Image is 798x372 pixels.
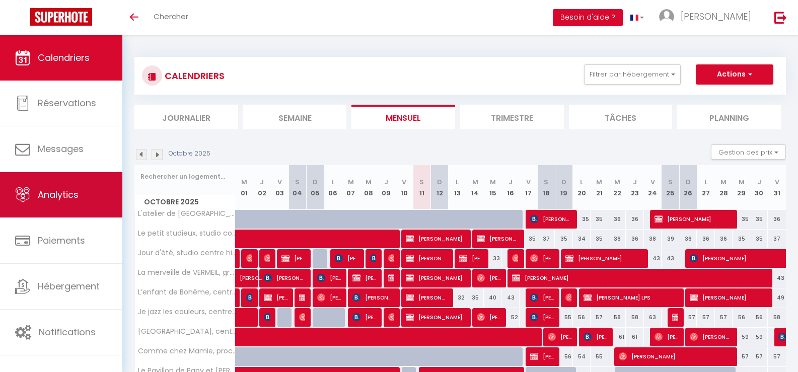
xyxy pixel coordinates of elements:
div: 32 [449,288,466,307]
th: 24 [644,165,662,210]
div: 37 [768,230,786,248]
th: 10 [395,165,413,210]
div: 56 [733,308,750,327]
div: 52 [501,308,519,327]
abbr: V [402,177,406,187]
span: [PERSON_NAME] [619,347,734,366]
span: [PERSON_NAME] [264,288,288,307]
div: 36 [715,230,733,248]
span: [PERSON_NAME] 2 [352,268,377,287]
abbr: S [419,177,424,187]
span: [PERSON_NAME] [565,288,571,307]
div: 34 [573,230,591,248]
th: 30 [750,165,768,210]
div: 55 [591,347,608,366]
div: 35 [591,210,608,229]
div: 49 [768,288,786,307]
span: [PERSON_NAME] [317,268,341,287]
div: 35 [466,288,484,307]
img: logout [774,11,787,24]
span: [PERSON_NAME] [530,209,572,229]
div: 36 [608,210,626,229]
div: 57 [697,308,714,327]
span: [PERSON_NAME] [681,10,751,23]
abbr: D [686,177,691,187]
span: [PERSON_NAME] LECOCQ [406,308,466,327]
th: 12 [430,165,448,210]
abbr: L [456,177,459,187]
abbr: L [580,177,583,187]
abbr: J [757,177,761,187]
div: 58 [608,308,626,327]
div: 35 [591,230,608,248]
span: 琨 宋 [388,308,394,327]
abbr: L [704,177,707,187]
button: Filtrer par hébergement [584,64,681,85]
span: [PERSON_NAME] [512,249,518,268]
li: Semaine [243,105,347,129]
div: 57 [733,347,750,366]
abbr: M [720,177,727,187]
a: [PERSON_NAME] 2 [236,269,253,288]
div: 57 [679,308,697,327]
th: 25 [662,165,679,210]
abbr: M [490,177,496,187]
th: 03 [271,165,288,210]
span: Jour d'été, studio centre historique [GEOGRAPHIC_DATA] [136,249,237,257]
span: Le petit studieux, studio cosy sur Albi [136,230,237,237]
span: Je jazz les couleurs, centre historique ALBI [136,308,237,316]
input: Rechercher un logement... [140,168,230,186]
div: 39 [662,230,679,248]
span: Paiements [38,234,85,247]
th: 18 [537,165,555,210]
th: 31 [768,165,786,210]
th: 09 [378,165,395,210]
th: 14 [466,165,484,210]
div: 36 [697,230,714,248]
span: [PERSON_NAME] [406,249,448,268]
span: [PERSON_NAME] [655,209,733,229]
span: [PERSON_NAME] [299,288,305,307]
th: 08 [359,165,377,210]
div: 35 [520,230,537,248]
abbr: M [614,177,620,187]
span: [PERSON_NAME] [530,288,554,307]
span: [PERSON_NAME] [281,249,306,268]
div: 40 [484,288,501,307]
div: 35 [573,210,591,229]
div: 35 [733,210,750,229]
div: 43 [768,269,786,287]
li: Mensuel [351,105,455,129]
span: Analytics [38,188,79,201]
img: Super Booking [30,8,92,26]
div: 57 [768,347,786,366]
span: [PERSON_NAME] [512,268,772,287]
div: 35 [555,230,572,248]
th: 16 [501,165,519,210]
span: L’enfant de Bohème, centre historique [GEOGRAPHIC_DATA] [136,288,237,296]
span: [PERSON_NAME] FCO [PERSON_NAME] [388,268,394,287]
th: 13 [449,165,466,210]
abbr: J [509,177,513,187]
th: 11 [413,165,430,210]
span: [PERSON_NAME] [406,229,466,248]
span: [PERSON_NAME] 2 [530,347,554,366]
span: [PERSON_NAME] [352,308,377,327]
span: [PERSON_NAME] [477,308,501,327]
abbr: V [526,177,531,187]
div: 56 [573,308,591,327]
span: La merveille de VERMEIL, grand studio lumineux [136,269,237,276]
th: 20 [573,165,591,210]
span: Hébergement [38,280,100,292]
span: [PERSON_NAME] [264,268,306,287]
li: Journalier [134,105,238,129]
span: [PERSON_NAME] LPS [584,288,680,307]
span: [PERSON_NAME] [530,249,554,268]
abbr: V [650,177,655,187]
th: 28 [715,165,733,210]
span: Notifications [39,326,96,338]
span: [PERSON_NAME] [299,308,305,327]
span: [PERSON_NAME] [530,308,554,327]
span: [PERSON_NAME] [548,327,572,346]
th: 06 [324,165,342,210]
